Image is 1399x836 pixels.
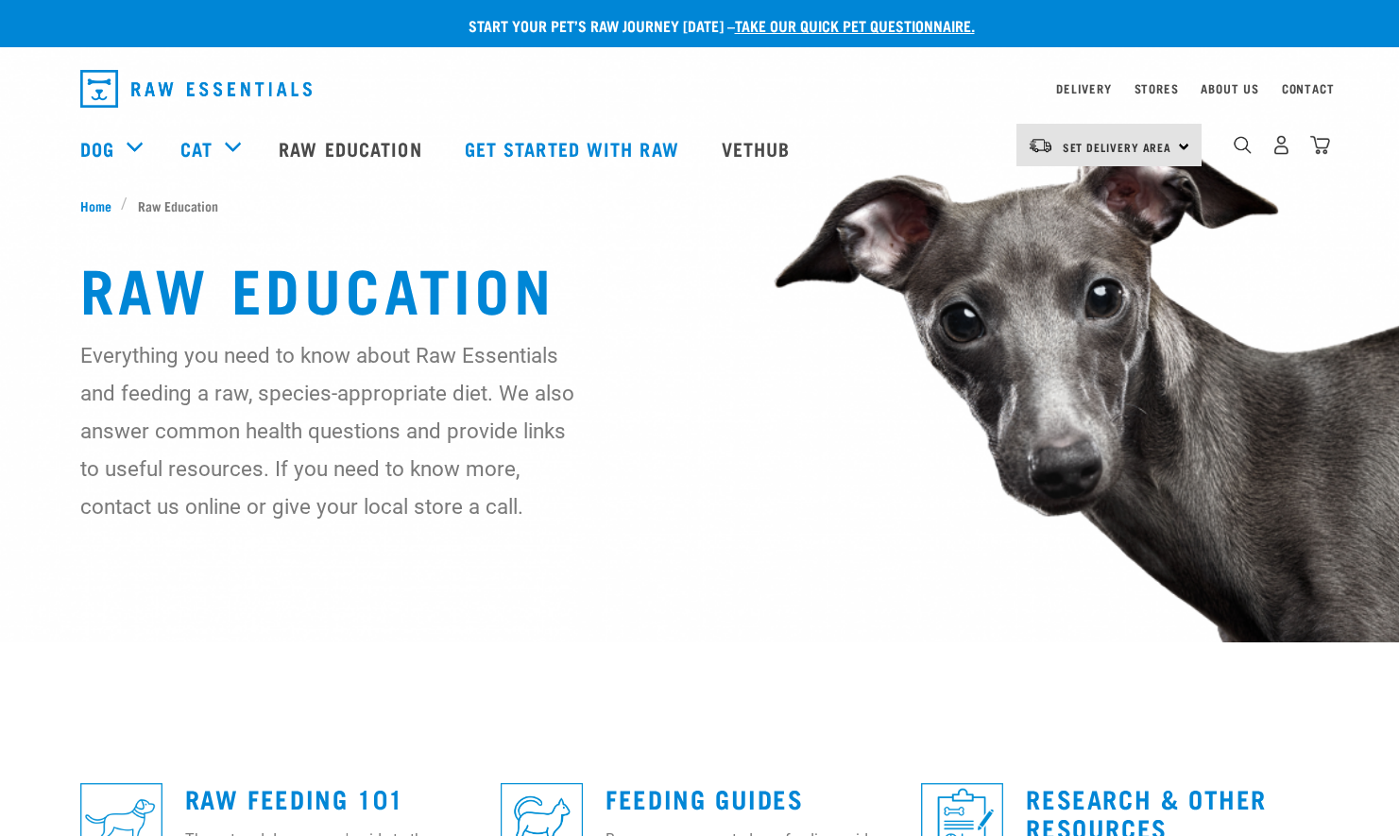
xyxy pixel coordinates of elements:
a: take our quick pet questionnaire. [735,21,975,29]
p: Everything you need to know about Raw Essentials and feeding a raw, species-appropriate diet. We ... [80,336,576,525]
a: Research & Other Resources [1026,791,1267,834]
a: Cat [180,134,213,162]
a: Dog [80,134,114,162]
span: Home [80,196,111,215]
img: Raw Essentials Logo [80,70,312,108]
a: Raw Feeding 101 [185,791,404,805]
a: Delivery [1056,85,1111,92]
a: Vethub [703,111,814,186]
img: user.png [1271,135,1291,155]
a: Contact [1282,85,1335,92]
img: home-icon@2x.png [1310,135,1330,155]
a: About Us [1201,85,1258,92]
h1: Raw Education [80,253,1320,321]
img: van-moving.png [1028,137,1053,154]
a: Raw Education [260,111,445,186]
a: Get started with Raw [446,111,703,186]
a: Feeding Guides [606,791,803,805]
nav: breadcrumbs [80,196,1320,215]
a: Stores [1135,85,1179,92]
span: Set Delivery Area [1063,144,1172,150]
img: home-icon-1@2x.png [1234,136,1252,154]
nav: dropdown navigation [65,62,1335,115]
a: Home [80,196,122,215]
